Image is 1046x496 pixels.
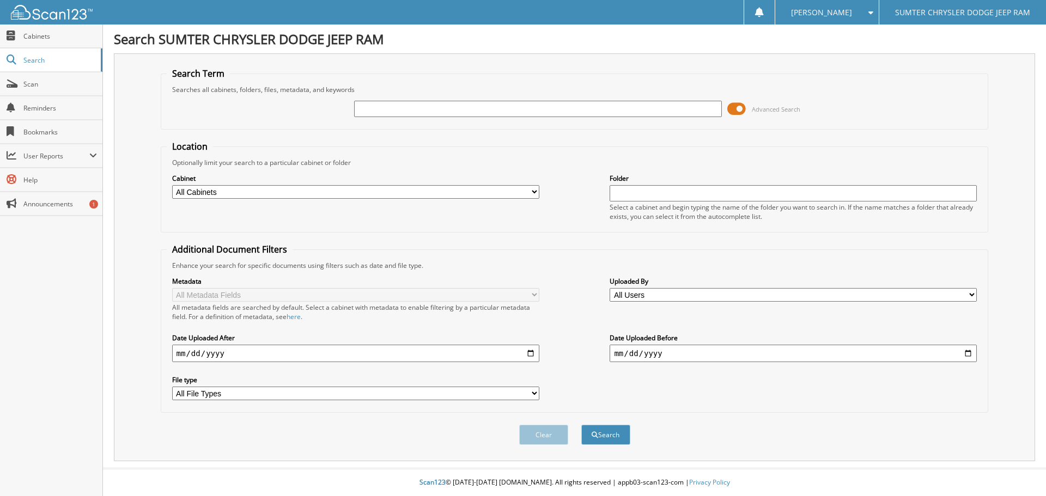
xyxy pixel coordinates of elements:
div: Optionally limit your search to a particular cabinet or folder [167,158,983,167]
input: start [172,345,539,362]
span: Reminders [23,103,97,113]
button: Search [581,425,630,445]
div: Select a cabinet and begin typing the name of the folder you want to search in. If the name match... [610,203,977,221]
span: Help [23,175,97,185]
div: Enhance your search for specific documents using filters such as date and file type. [167,261,983,270]
span: Search [23,56,95,65]
button: Clear [519,425,568,445]
span: Scan123 [419,477,446,487]
span: Advanced Search [752,105,800,113]
label: Date Uploaded After [172,333,539,342]
img: scan123-logo-white.svg [11,5,93,20]
input: end [610,345,977,362]
label: Cabinet [172,174,539,183]
span: User Reports [23,151,89,161]
span: Announcements [23,199,97,209]
span: SUMTER CHRYSLER DODGE JEEP RAM [895,9,1030,16]
div: © [DATE]-[DATE] [DOMAIN_NAME]. All rights reserved | appb03-scan123-com | [103,469,1046,496]
a: here [287,312,301,321]
label: File type [172,375,539,384]
span: Cabinets [23,32,97,41]
div: Searches all cabinets, folders, files, metadata, and keywords [167,85,983,94]
span: [PERSON_NAME] [791,9,852,16]
legend: Additional Document Filters [167,243,293,255]
legend: Search Term [167,68,230,79]
h1: Search SUMTER CHRYSLER DODGE JEEP RAM [114,30,1035,48]
legend: Location [167,140,213,152]
label: Date Uploaded Before [610,333,977,342]
label: Folder [610,174,977,183]
a: Privacy Policy [689,477,730,487]
div: All metadata fields are searched by default. Select a cabinet with metadata to enable filtering b... [172,303,539,321]
div: 1 [89,200,98,209]
span: Scan [23,79,97,89]
span: Bookmarks [23,127,97,137]
label: Uploaded By [610,277,977,286]
label: Metadata [172,277,539,286]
